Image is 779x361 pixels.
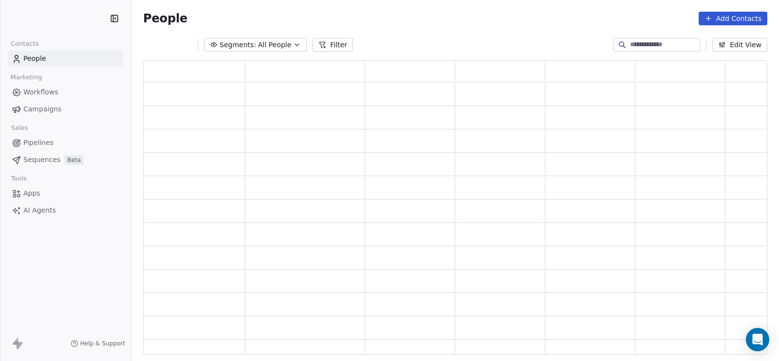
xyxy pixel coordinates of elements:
[23,54,46,64] span: People
[313,38,353,52] button: Filter
[8,84,123,100] a: Workflows
[80,340,125,347] span: Help & Support
[6,70,46,85] span: Marketing
[746,328,769,351] div: Open Intercom Messenger
[7,121,32,135] span: Sales
[64,155,84,165] span: Beta
[23,87,58,97] span: Workflows
[258,40,291,50] span: All People
[8,135,123,151] a: Pipelines
[71,340,125,347] a: Help & Support
[8,202,123,218] a: AI Agents
[7,171,31,186] span: Tools
[143,11,187,26] span: People
[6,36,43,51] span: Contacts
[8,152,123,168] a: SequencesBeta
[23,205,56,216] span: AI Agents
[8,185,123,201] a: Apps
[699,12,767,25] button: Add Contacts
[8,51,123,67] a: People
[23,188,40,199] span: Apps
[712,38,767,52] button: Edit View
[23,155,60,165] span: Sequences
[8,101,123,117] a: Campaigns
[23,138,54,148] span: Pipelines
[220,40,256,50] span: Segments:
[23,104,61,114] span: Campaigns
